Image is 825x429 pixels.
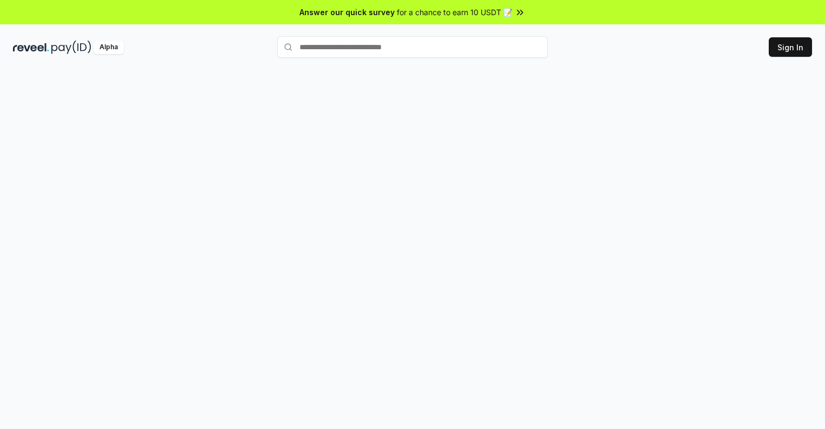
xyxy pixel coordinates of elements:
[94,41,124,54] div: Alpha
[397,6,513,18] span: for a chance to earn 10 USDT 📝
[51,41,91,54] img: pay_id
[13,41,49,54] img: reveel_dark
[769,37,812,57] button: Sign In
[300,6,395,18] span: Answer our quick survey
